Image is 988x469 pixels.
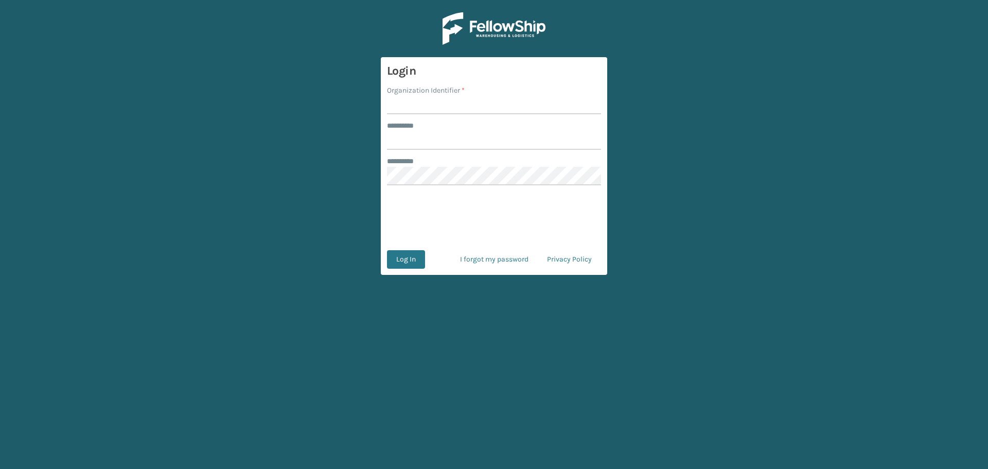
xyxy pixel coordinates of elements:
h3: Login [387,63,601,79]
a: I forgot my password [451,250,538,269]
a: Privacy Policy [538,250,601,269]
label: Organization Identifier [387,85,465,96]
button: Log In [387,250,425,269]
img: Logo [443,12,545,45]
iframe: reCAPTCHA [416,198,572,238]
